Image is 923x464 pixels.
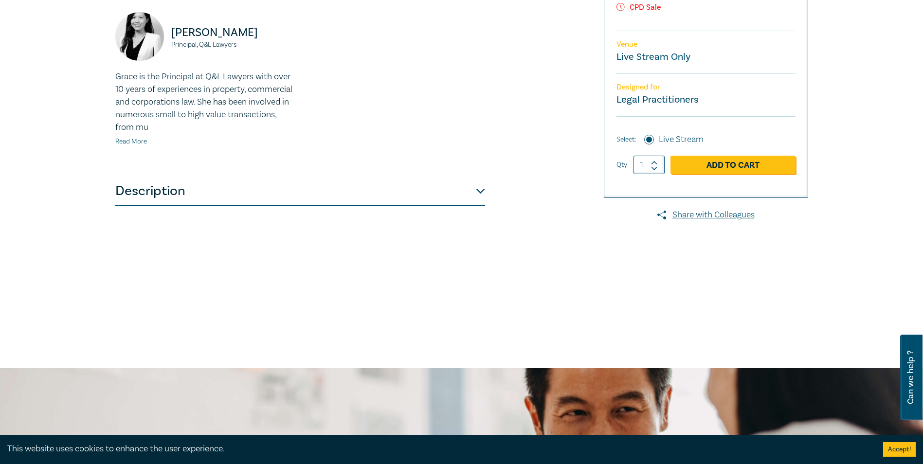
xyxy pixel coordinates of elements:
[171,41,294,48] small: Principal, Q&L Lawyers
[616,160,627,170] label: Qty
[616,83,796,92] p: Designed for
[616,40,796,49] p: Venue
[604,209,808,221] a: Share with Colleagues
[115,71,294,134] p: Grace is the Principal at Q&L Lawyers with over 10 years of experiences in property, commercial a...
[115,137,147,146] a: Read More
[171,25,294,40] p: [PERSON_NAME]
[633,156,665,174] input: 1
[7,443,869,455] div: This website uses cookies to enhance the user experience.
[115,12,164,61] img: https://s3.ap-southeast-2.amazonaws.com/leo-cussen-store-production-content/Contacts/Grace%20Xiao...
[883,442,916,457] button: Accept cookies
[906,340,915,414] span: Can we help ?
[616,51,690,63] a: Live Stream Only
[616,134,636,145] span: Select:
[616,93,698,106] small: Legal Practitioners
[670,156,796,174] a: Add to Cart
[115,177,485,206] button: Description
[616,3,796,12] p: CPD Sale
[659,133,704,146] label: Live Stream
